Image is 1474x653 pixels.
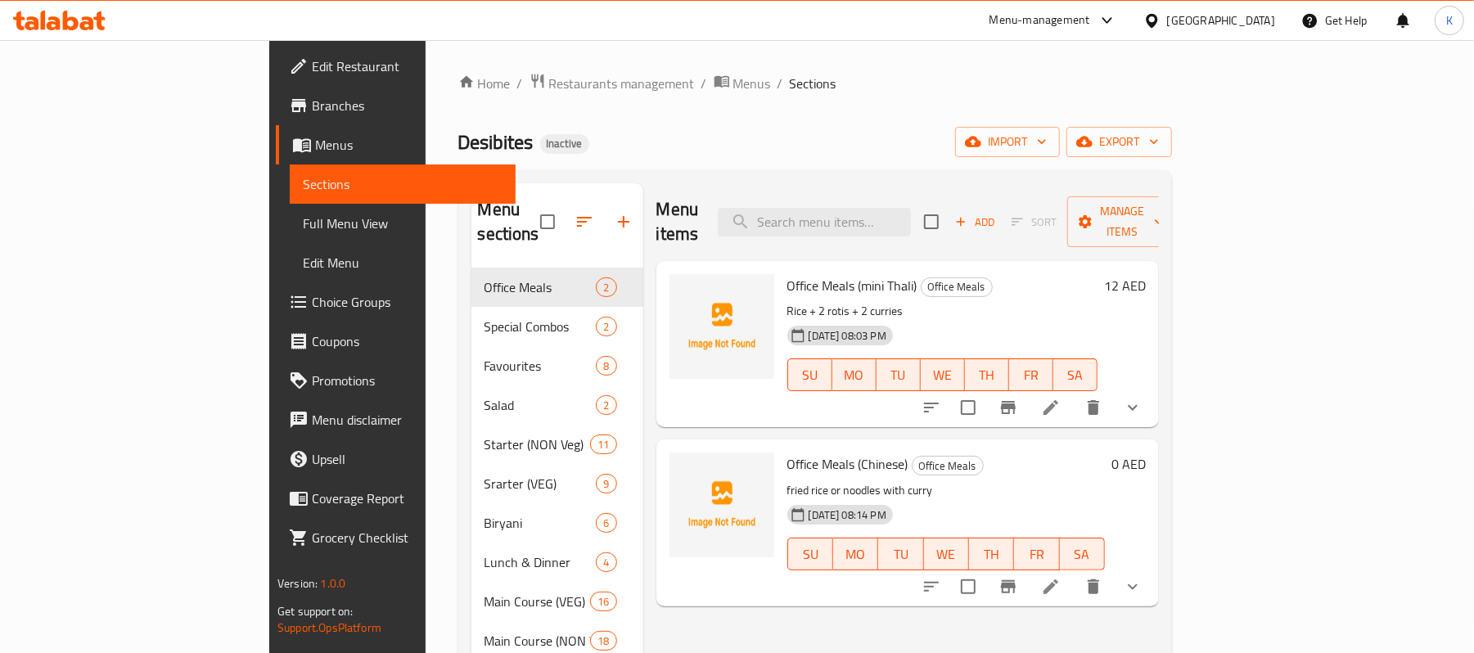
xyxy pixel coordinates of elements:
[471,425,643,464] div: Starter (NON Veg)11
[597,358,615,374] span: 8
[303,214,503,233] span: Full Menu View
[471,464,643,503] div: Srarter (VEG)9
[701,74,707,93] li: /
[1001,209,1067,235] span: Select section first
[787,480,1105,501] p: fried rice or noodles with curry
[833,538,878,570] button: MO
[795,363,826,387] span: SU
[303,253,503,272] span: Edit Menu
[540,134,589,154] div: Inactive
[471,385,643,425] div: Salad2
[1060,363,1091,387] span: SA
[471,582,643,621] div: Main Course (VEG)16
[913,457,983,475] span: Office Meals
[1113,388,1152,427] button: show more
[787,301,1098,322] p: Rice + 2 rotis + 2 curries
[320,573,345,594] span: 1.0.0
[591,633,615,649] span: 18
[485,277,597,297] span: Office Meals
[485,395,597,415] span: Salad
[312,331,503,351] span: Coupons
[976,543,1007,566] span: TH
[1123,577,1143,597] svg: Show Choices
[989,388,1028,427] button: Branch-specific-item
[312,528,503,547] span: Grocery Checklist
[596,317,616,336] div: items
[597,516,615,531] span: 6
[832,358,877,391] button: MO
[471,543,643,582] div: Lunch & Dinner4
[669,453,774,557] img: Office Meals (Chinese)
[989,567,1028,606] button: Branch-specific-item
[802,328,893,344] span: [DATE] 08:03 PM
[596,356,616,376] div: items
[840,543,872,566] span: MO
[276,47,516,86] a: Edit Restaurant
[790,74,836,93] span: Sections
[1021,543,1053,566] span: FR
[1041,577,1061,597] a: Edit menu item
[549,74,695,93] span: Restaurants management
[968,132,1047,152] span: import
[303,174,503,194] span: Sections
[787,452,908,476] span: Office Meals (Chinese)
[315,135,503,155] span: Menus
[276,361,516,400] a: Promotions
[597,398,615,413] span: 2
[485,592,591,611] span: Main Course (VEG)
[1446,11,1453,29] span: K
[597,555,615,570] span: 4
[1014,538,1059,570] button: FR
[485,631,591,651] div: Main Course (NON Veg)
[1111,453,1146,475] h6: 0 AED
[596,277,616,297] div: items
[276,322,516,361] a: Coupons
[517,74,523,93] li: /
[276,282,516,322] a: Choice Groups
[971,363,1003,387] span: TH
[718,208,911,236] input: search
[955,127,1060,157] button: import
[485,356,597,376] div: Favourites
[969,538,1014,570] button: TH
[485,474,597,493] span: Srarter (VEG)
[714,73,771,94] a: Menus
[290,243,516,282] a: Edit Menu
[949,209,1001,235] span: Add item
[471,307,643,346] div: Special Combos2
[530,73,695,94] a: Restaurants management
[787,358,832,391] button: SU
[965,358,1009,391] button: TH
[1067,196,1177,247] button: Manage items
[290,164,516,204] a: Sections
[458,73,1172,94] nav: breadcrumb
[312,292,503,312] span: Choice Groups
[540,137,589,151] span: Inactive
[485,552,597,572] div: Lunch & Dinner
[485,435,591,454] span: Starter (NON Veg)
[596,513,616,533] div: items
[471,268,643,307] div: Office Meals2
[276,125,516,164] a: Menus
[597,319,615,335] span: 2
[953,213,997,232] span: Add
[787,538,833,570] button: SU
[596,395,616,415] div: items
[485,317,597,336] div: Special Combos
[530,205,565,239] span: Select all sections
[1080,132,1159,152] span: export
[1016,363,1047,387] span: FR
[312,371,503,390] span: Promotions
[921,277,993,297] div: Office Meals
[927,363,958,387] span: WE
[277,601,353,622] span: Get support on:
[787,273,917,298] span: Office Meals (mini Thali)
[276,439,516,479] a: Upsell
[949,209,1001,235] button: Add
[485,513,597,533] span: Biryani
[656,197,699,246] h2: Menu items
[1074,388,1113,427] button: delete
